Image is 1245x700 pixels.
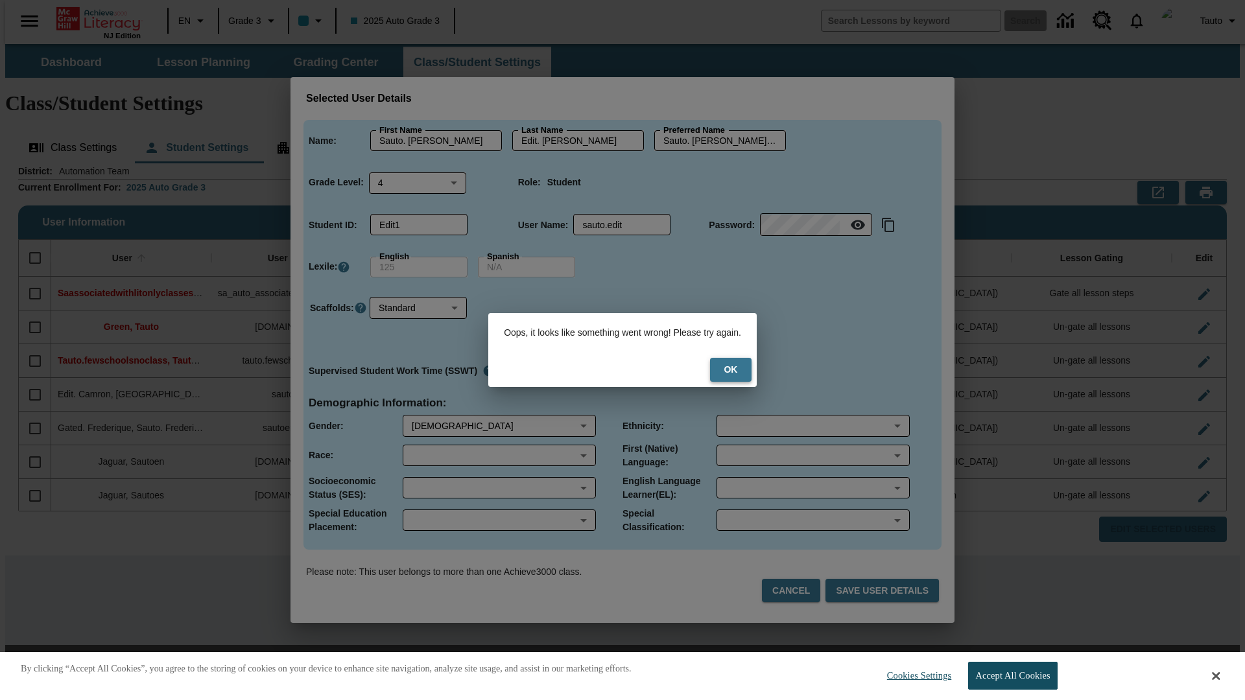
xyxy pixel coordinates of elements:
button: Close [1212,670,1220,682]
p: By clicking “Accept All Cookies”, you agree to the storing of cookies on your device to enhance s... [21,662,632,675]
button: Accept All Cookies [968,662,1057,690]
button: Cookies Settings [875,662,956,689]
button: Ok [710,358,752,382]
p: Oops, it looks like something went wrong! Please try again. [504,326,741,340]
